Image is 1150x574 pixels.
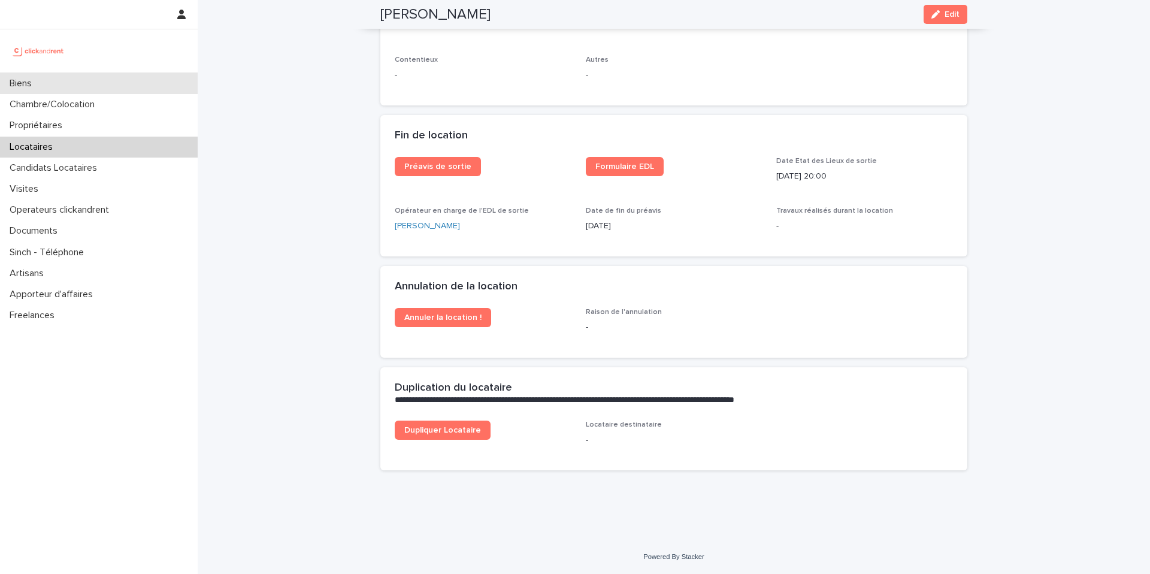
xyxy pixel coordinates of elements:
[586,220,762,232] p: [DATE]
[395,69,571,81] p: -
[5,120,72,131] p: Propriétaires
[5,99,104,110] p: Chambre/Colocation
[945,10,960,19] span: Edit
[404,313,482,322] span: Annuler la location !
[5,289,102,300] p: Apporteur d'affaires
[586,321,762,334] p: -
[586,421,662,428] span: Locataire destinataire
[5,310,64,321] p: Freelances
[5,225,67,237] p: Documents
[643,553,704,560] a: Powered By Stacker
[5,247,93,258] p: Sinch - Téléphone
[776,207,893,215] span: Travaux réalisés durant la location
[395,157,481,176] a: Préavis de sortie
[10,39,68,63] img: UCB0brd3T0yccxBKYDjQ
[395,280,517,294] h2: Annulation de la location
[395,382,512,395] h2: Duplication du locataire
[776,170,953,183] p: [DATE] 20:00
[776,220,953,232] p: -
[595,162,654,171] span: Formulaire EDL
[380,6,491,23] h2: [PERSON_NAME]
[395,56,438,64] span: Contentieux
[395,220,460,232] a: [PERSON_NAME]
[586,207,661,215] span: Date de fin du préavis
[404,426,481,434] span: Dupliquer Locataire
[395,308,491,327] a: Annuler la location !
[5,204,119,216] p: Operateurs clickandrent
[5,78,41,89] p: Biens
[924,5,967,24] button: Edit
[395,129,468,143] h2: Fin de location
[586,56,609,64] span: Autres
[586,434,762,447] p: -
[5,162,107,174] p: Candidats Locataires
[5,268,53,279] p: Artisans
[395,207,529,215] span: Opérateur en charge de l'EDL de sortie
[586,157,664,176] a: Formulaire EDL
[5,141,62,153] p: Locataires
[5,183,48,195] p: Visites
[586,309,662,316] span: Raison de l'annulation
[776,158,877,165] span: Date Etat des Lieux de sortie
[404,162,471,171] span: Préavis de sortie
[395,421,491,440] a: Dupliquer Locataire
[586,69,762,81] p: -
